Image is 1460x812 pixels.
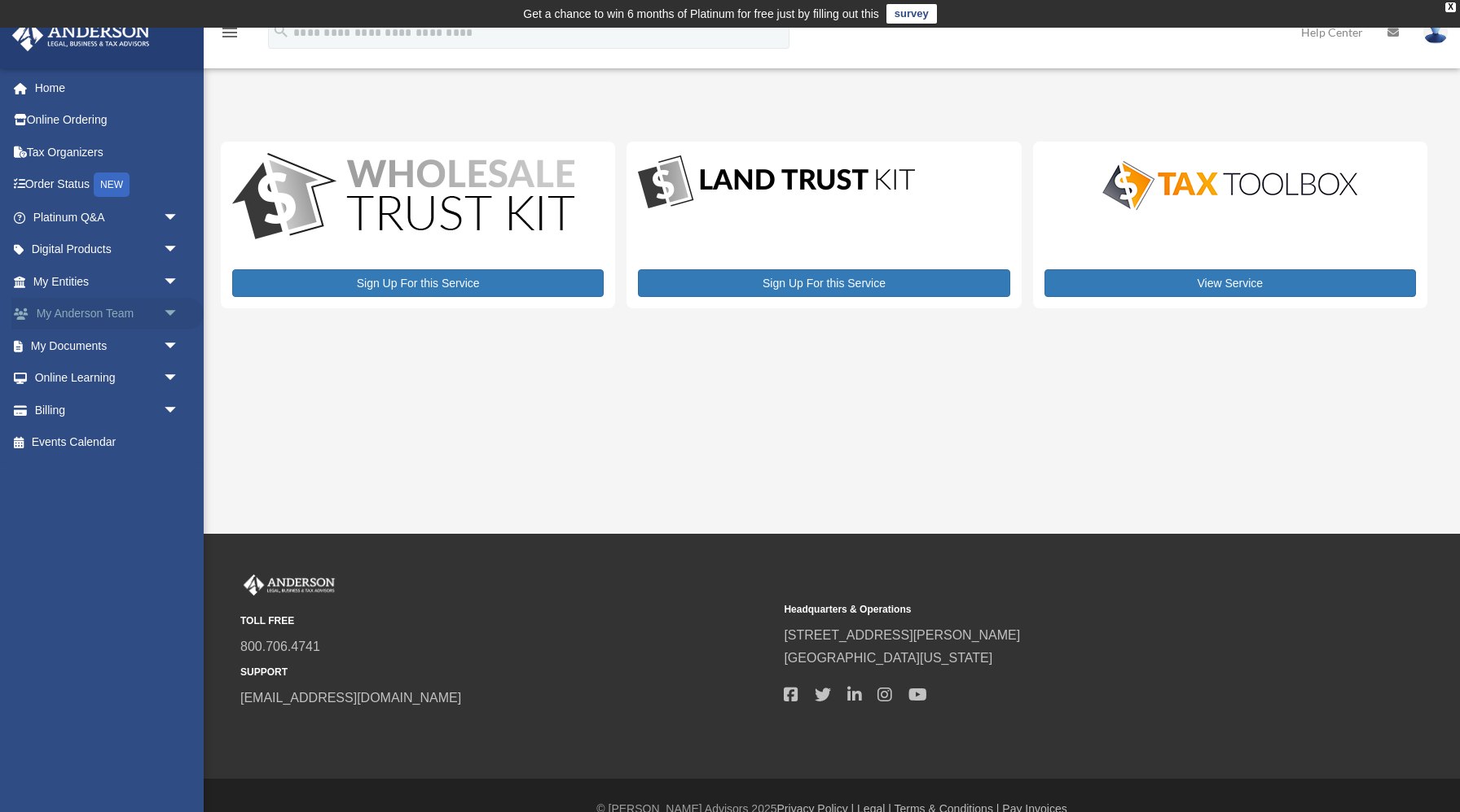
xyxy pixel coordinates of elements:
a: Home [11,72,204,104]
a: 800.706.4741 [240,640,320,653]
img: User Pic [1423,20,1448,44]
img: LandTrust_lgo-1.jpg [638,153,915,212]
small: TOLL FREE [240,613,772,630]
span: arrow_drop_down [163,298,196,331]
img: Anderson Advisors Platinum Portal [240,574,338,596]
a: Sign Up For this Service [232,269,604,297]
img: Anderson Advisors Platinum Portal [7,20,155,51]
span: arrow_drop_down [163,330,196,363]
i: search [272,22,290,40]
a: My Entitiesarrow_drop_down [11,265,204,298]
a: My Documentsarrow_drop_down [11,330,204,362]
div: Get a chance to win 6 months of Platinum for free just by filling out this [523,4,879,24]
small: Headquarters & Operations [784,601,1316,618]
span: arrow_drop_down [163,201,196,234]
span: arrow_drop_down [163,234,196,267]
a: survey [886,4,937,24]
span: arrow_drop_down [163,265,196,299]
small: SUPPORT [240,664,772,681]
div: NEW [94,172,130,197]
img: WS-Trust-Kit-lgo-1.jpg [232,153,574,243]
div: close [1445,2,1456,12]
a: My Anderson Teamarrow_drop_down [11,298,204,330]
a: Sign Up For this Service [638,269,1009,297]
span: arrow_drop_down [163,362,196,395]
span: arrow_drop_down [163,394,196,427]
i: menu [220,23,240,42]
a: View Service [1044,269,1416,297]
a: Online Ordering [11,104,204,137]
a: Digital Productsarrow_drop_down [11,234,196,266]
a: [STREET_ADDRESS][PERSON_NAME] [784,628,1020,642]
a: Order StatusNEW [11,168,204,202]
a: Tax Organizers [11,136,204,168]
a: Online Learningarrow_drop_down [11,362,204,395]
a: menu [220,28,240,42]
a: Platinum Q&Aarrow_drop_down [11,201,204,234]
a: [GEOGRAPHIC_DATA][US_STATE] [784,651,992,665]
a: [EMAIL_ADDRESS][DOMAIN_NAME] [240,691,461,705]
a: Events Calendar [11,426,204,459]
a: Billingarrow_drop_down [11,394,204,426]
